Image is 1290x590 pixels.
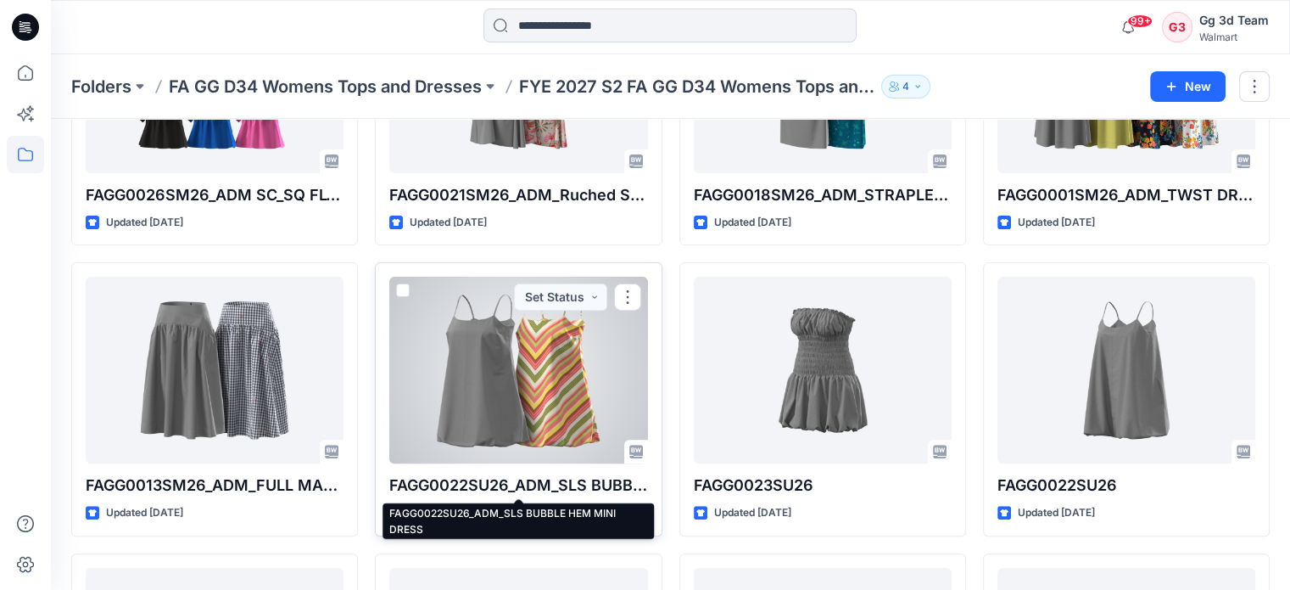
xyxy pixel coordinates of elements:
[1199,31,1269,43] div: Walmart
[86,183,343,207] p: FAGG0026SM26_ADM SC_SQ FLTR SLEEVE TOP
[881,75,930,98] button: 4
[86,277,343,464] a: FAGG0013SM26_ADM_FULL MAXI SKIRT
[694,474,952,497] p: FAGG0023SU26
[410,504,487,522] p: Updated [DATE]
[902,77,909,96] p: 4
[1018,504,1095,522] p: Updated [DATE]
[389,183,647,207] p: FAGG0021SM26_ADM_Ruched Strap Midi Dress
[694,183,952,207] p: FAGG0018SM26_ADM_STRAPLESS COLUMN MIDI DRESS
[389,277,647,464] a: FAGG0022SU26_ADM_SLS BUBBLE HEM MINI DRESS
[86,474,343,497] p: FAGG0013SM26_ADM_FULL MAXI SKIRT
[997,183,1255,207] p: FAGG0001SM26_ADM_TWST DRP WST MX DRS
[1127,14,1153,28] span: 99+
[71,75,131,98] a: Folders
[714,214,791,232] p: Updated [DATE]
[714,504,791,522] p: Updated [DATE]
[389,474,647,497] p: FAGG0022SU26_ADM_SLS BUBBLE HEM MINI DRESS
[169,75,482,98] a: FA GG D34 Womens Tops and Dresses
[1018,214,1095,232] p: Updated [DATE]
[106,214,183,232] p: Updated [DATE]
[519,75,874,98] p: FYE 2027 S2 FA GG D34 Womens Tops and Dresses
[1150,71,1226,102] button: New
[997,474,1255,497] p: FAGG0022SU26
[694,277,952,464] a: FAGG0023SU26
[410,214,487,232] p: Updated [DATE]
[1162,12,1192,42] div: G3
[997,277,1255,464] a: FAGG0022SU26
[106,504,183,522] p: Updated [DATE]
[1199,10,1269,31] div: Gg 3d Team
